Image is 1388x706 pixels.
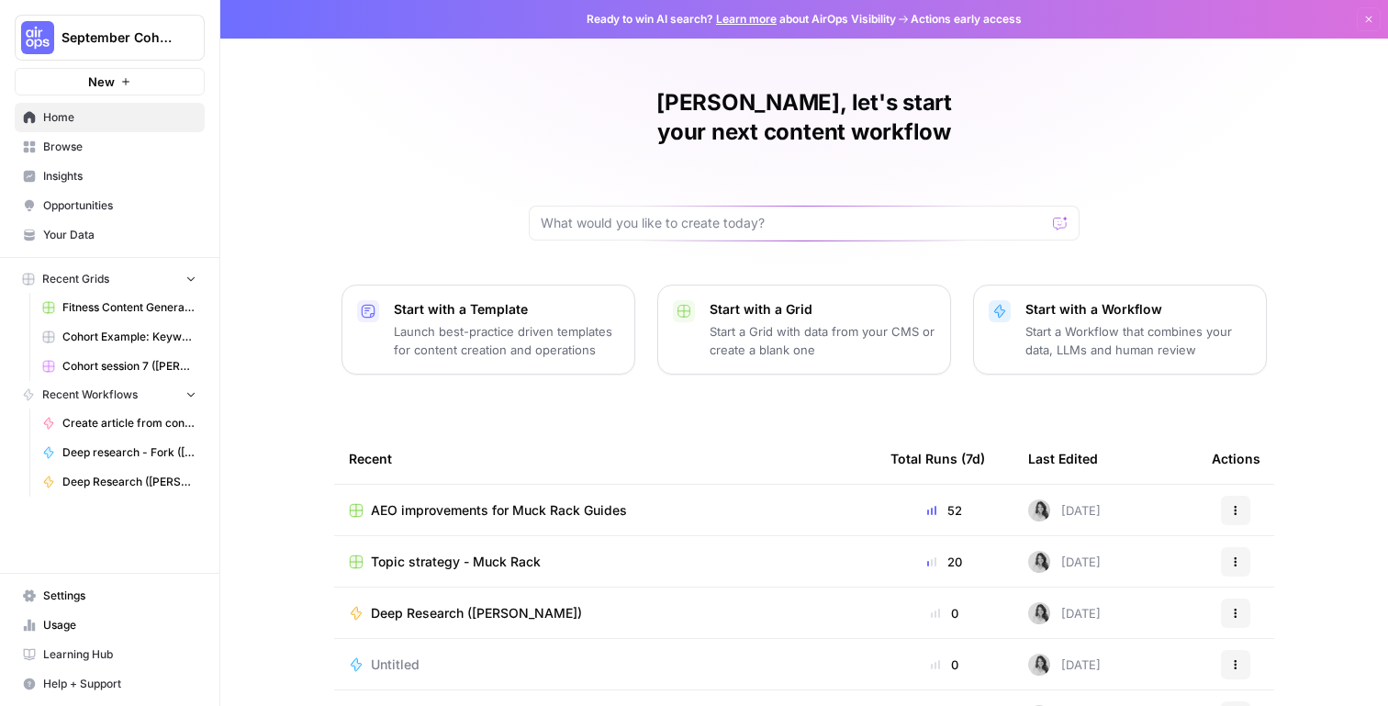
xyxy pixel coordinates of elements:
div: [DATE] [1028,551,1101,573]
span: Fitness Content Generator ([PERSON_NAME]) [62,299,196,316]
img: um3ujnp70du166xluvydotei755a [1028,551,1050,573]
div: Total Runs (7d) [890,433,985,484]
a: AEO improvements for Muck Rack Guides [349,501,861,520]
span: Insights [43,168,196,185]
p: Start a Grid with data from your CMS or create a blank one [710,322,935,359]
a: Opportunities [15,191,205,220]
span: Settings [43,588,196,604]
a: Deep Research ([PERSON_NAME]) [349,604,861,622]
button: Help + Support [15,669,205,699]
div: 52 [890,501,999,520]
span: AEO improvements for Muck Rack Guides [371,501,627,520]
button: Recent Grids [15,265,205,293]
img: um3ujnp70du166xluvydotei755a [1028,602,1050,624]
a: Learn more [716,12,777,26]
span: Cohort Example: Keyword -> Outline -> Article [62,329,196,345]
span: Ready to win AI search? about AirOps Visibility [587,11,896,28]
a: Deep research - Fork ([PERSON_NAME]) [34,438,205,467]
a: Topic strategy - Muck Rack [349,553,861,571]
span: Your Data [43,227,196,243]
span: September Cohort [62,28,173,47]
img: September Cohort Logo [21,21,54,54]
button: Recent Workflows [15,381,205,409]
div: Actions [1212,433,1260,484]
span: Usage [43,617,196,633]
h1: [PERSON_NAME], let's start your next content workflow [529,88,1080,147]
a: Your Data [15,220,205,250]
input: What would you like to create today? [541,214,1046,232]
p: Launch best-practice driven templates for content creation and operations [394,322,620,359]
span: New [88,73,115,91]
span: Actions early access [911,11,1022,28]
span: Deep research - Fork ([PERSON_NAME]) [62,444,196,461]
div: Last Edited [1028,433,1098,484]
img: um3ujnp70du166xluvydotei755a [1028,499,1050,521]
div: [DATE] [1028,602,1101,624]
span: Browse [43,139,196,155]
button: Start with a TemplateLaunch best-practice driven templates for content creation and operations [341,285,635,375]
div: 20 [890,553,999,571]
span: Deep Research ([PERSON_NAME]) [62,474,196,490]
button: Start with a WorkflowStart a Workflow that combines your data, LLMs and human review [973,285,1267,375]
p: Start with a Workflow [1025,300,1251,319]
span: Learning Hub [43,646,196,663]
span: Help + Support [43,676,196,692]
span: Recent Grids [42,271,109,287]
span: Untitled [371,656,420,674]
span: Home [43,109,196,126]
div: [DATE] [1028,499,1101,521]
a: Untitled [349,656,861,674]
p: Start with a Grid [710,300,935,319]
span: Opportunities [43,197,196,214]
span: Deep Research ([PERSON_NAME]) [371,604,582,622]
button: Workspace: September Cohort [15,15,205,61]
a: Learning Hub [15,640,205,669]
span: Recent Workflows [42,387,138,403]
a: Browse [15,132,205,162]
a: Settings [15,581,205,611]
img: um3ujnp70du166xluvydotei755a [1028,654,1050,676]
a: Fitness Content Generator ([PERSON_NAME]) [34,293,205,322]
p: Start with a Template [394,300,620,319]
div: 0 [890,656,999,674]
a: Deep Research ([PERSON_NAME]) [34,467,205,497]
a: Create article from content brief FORK ([PERSON_NAME]) [34,409,205,438]
span: Cohort session 7 ([PERSON_NAME]) [62,358,196,375]
a: Insights [15,162,205,191]
span: Create article from content brief FORK ([PERSON_NAME]) [62,415,196,431]
a: Cohort session 7 ([PERSON_NAME]) [34,352,205,381]
a: Cohort Example: Keyword -> Outline -> Article [34,322,205,352]
a: Home [15,103,205,132]
div: Recent [349,433,861,484]
span: Topic strategy - Muck Rack [371,553,541,571]
div: [DATE] [1028,654,1101,676]
button: New [15,68,205,95]
button: Start with a GridStart a Grid with data from your CMS or create a blank one [657,285,951,375]
div: 0 [890,604,999,622]
p: Start a Workflow that combines your data, LLMs and human review [1025,322,1251,359]
a: Usage [15,611,205,640]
